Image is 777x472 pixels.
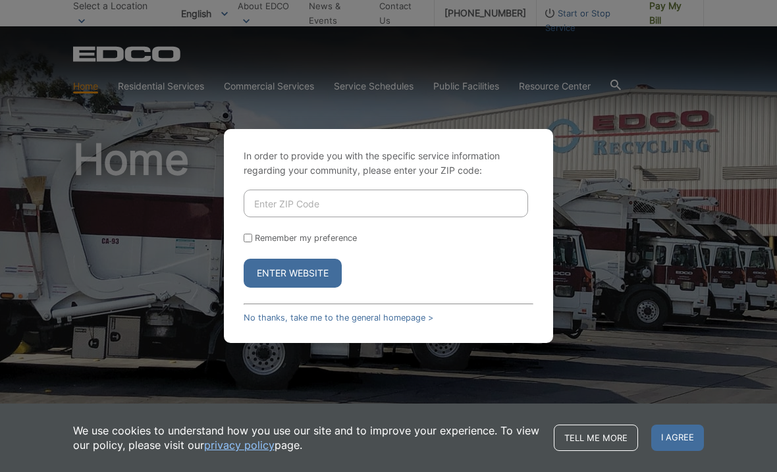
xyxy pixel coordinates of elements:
p: We use cookies to understand how you use our site and to improve your experience. To view our pol... [73,423,541,452]
a: Tell me more [554,425,638,451]
label: Remember my preference [255,233,357,243]
span: I agree [651,425,704,451]
a: No thanks, take me to the general homepage > [244,313,433,323]
input: Enter ZIP Code [244,190,528,217]
a: privacy policy [204,438,275,452]
p: In order to provide you with the specific service information regarding your community, please en... [244,149,533,178]
button: Enter Website [244,259,342,288]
